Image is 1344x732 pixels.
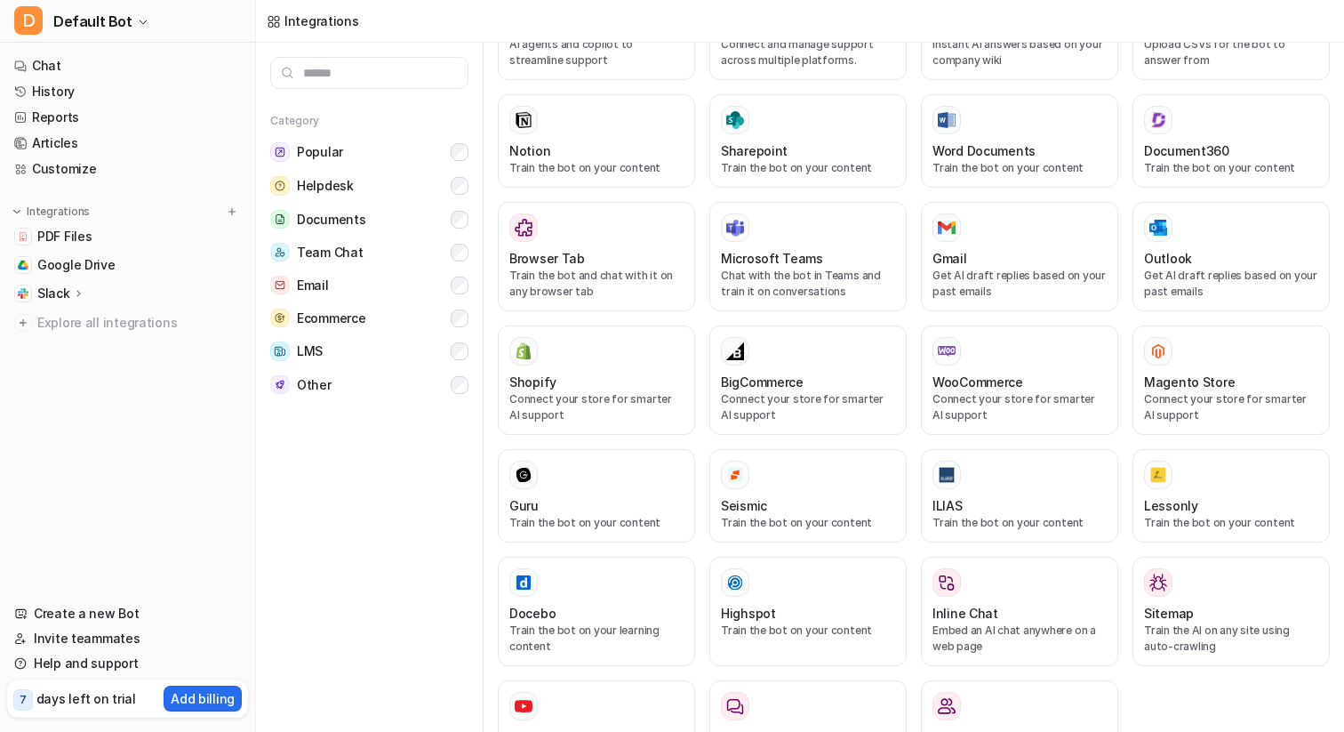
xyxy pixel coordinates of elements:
[709,326,907,435] button: BigCommerceBigCommerceConnect your store for smarter AI support
[938,466,956,484] img: ILIAS
[709,449,907,543] button: SeismicSeismicTrain the bot on your content
[938,221,956,235] img: Gmail
[7,131,248,156] a: Articles
[921,202,1118,311] button: GmailGmailGet AI draft replies based on your past emails
[921,94,1118,188] button: Word DocumentsWord DocumentsTrain the bot on your content
[1149,342,1167,360] img: Magento Store
[932,496,963,515] h3: ILIAS
[7,224,248,249] a: PDF FilesPDF Files
[509,604,556,623] h3: Docebo
[1144,515,1318,531] p: Train the bot on your content
[509,141,550,160] h3: Notion
[270,203,468,236] button: DocumentsDocuments
[921,326,1118,435] button: WooCommerceWooCommerceConnect your store for smarter AI support
[1149,220,1167,237] img: Outlook
[498,557,695,666] button: DoceboDoceboTrain the bot on your learning content
[498,94,695,188] button: NotionNotionTrain the bot on your content
[721,623,895,639] p: Train the bot on your content
[297,310,365,327] span: Ecommerce
[509,623,684,655] p: Train the bot on your learning content
[1144,249,1192,268] h3: Outlook
[509,160,684,176] p: Train the bot on your content
[721,391,895,423] p: Connect your store for smarter AI support
[726,574,744,591] img: Highspot
[297,342,323,360] span: LMS
[509,268,684,300] p: Train the bot and chat with it on any browser tab
[515,697,532,715] img: YouTube
[932,249,967,268] h3: Gmail
[171,689,235,708] p: Add billing
[1144,268,1318,300] p: Get AI draft replies based on your past emails
[509,391,684,423] p: Connect your store for smarter AI support
[515,342,532,360] img: Shopify
[7,253,248,278] a: Google DriveGoogle Drive
[270,269,468,302] button: EmailEmail
[270,368,468,401] button: OtherOther
[726,342,744,360] img: BigCommerce
[37,285,70,302] p: Slack
[36,689,136,708] p: days left on trial
[270,309,290,327] img: Ecommerce
[509,373,556,391] h3: Shopify
[267,12,359,30] a: Integrations
[721,141,788,160] h3: Sharepoint
[270,210,290,229] img: Documents
[270,236,468,269] button: Team ChatTeam Chat
[932,373,1023,391] h3: WooCommerce
[515,466,532,484] img: Guru
[270,114,468,128] h5: Category
[297,177,354,195] span: Helpdesk
[1144,373,1235,391] h3: Magento Store
[270,135,468,169] button: PopularPopular
[726,219,744,237] img: Microsoft Teams
[270,169,468,203] button: HelpdeskHelpdesk
[721,515,895,531] p: Train the bot on your content
[932,36,1107,68] p: Instant AI answers based on your company wiki
[37,228,92,245] span: PDF Files
[7,626,248,651] a: Invite teammates
[932,391,1107,423] p: Connect your store for smarter AI support
[721,268,895,300] p: Chat with the bot in Teams and train it on conversations
[515,574,532,591] img: Docebo
[726,111,744,129] img: Sharepoint
[932,515,1107,531] p: Train the bot on your content
[1149,466,1167,484] img: Lessonly
[37,309,241,337] span: Explore all integrations
[270,142,290,162] img: Popular
[270,375,290,394] img: Other
[7,651,248,676] a: Help and support
[938,346,956,357] img: WooCommerce
[37,256,116,274] span: Google Drive
[270,342,290,361] img: LMS
[709,202,907,311] button: Microsoft TeamsMicrosoft TeamsChat with the bot in Teams and train it on conversations
[721,160,895,176] p: Train the bot on your content
[1144,36,1318,68] p: Upload CSVs for the bot to answer from
[721,373,804,391] h3: BigCommerce
[164,686,242,712] button: Add billing
[11,205,23,218] img: expand menu
[938,112,956,129] img: Word Documents
[7,79,248,104] a: History
[270,176,290,196] img: Helpdesk
[284,12,359,30] div: Integrations
[7,203,95,221] button: Integrations
[932,268,1107,300] p: Get AI draft replies based on your past emails
[1132,449,1330,543] button: LessonlyLessonlyTrain the bot on your content
[270,302,468,334] button: EcommerceEcommerce
[709,94,907,188] button: SharepointSharepointTrain the bot on your content
[270,334,468,368] button: LMSLMS
[921,449,1118,543] button: ILIASILIASTrain the bot on your content
[1144,160,1318,176] p: Train the bot on your content
[509,496,539,515] h3: Guru
[18,288,28,299] img: Slack
[7,105,248,130] a: Reports
[1132,557,1330,666] button: SitemapSitemapTrain the AI on any site using auto-crawling
[709,557,907,666] button: HighspotHighspotTrain the bot on your content
[1132,326,1330,435] button: Magento StoreMagento StoreConnect your store for smarter AI support
[932,160,1107,176] p: Train the bot on your content
[1132,94,1330,188] button: Document360Document360Train the bot on your content
[1149,574,1167,591] img: Sitemap
[498,326,695,435] button: ShopifyShopifyConnect your store for smarter AI support
[27,205,90,219] p: Integrations
[18,231,28,242] img: PDF Files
